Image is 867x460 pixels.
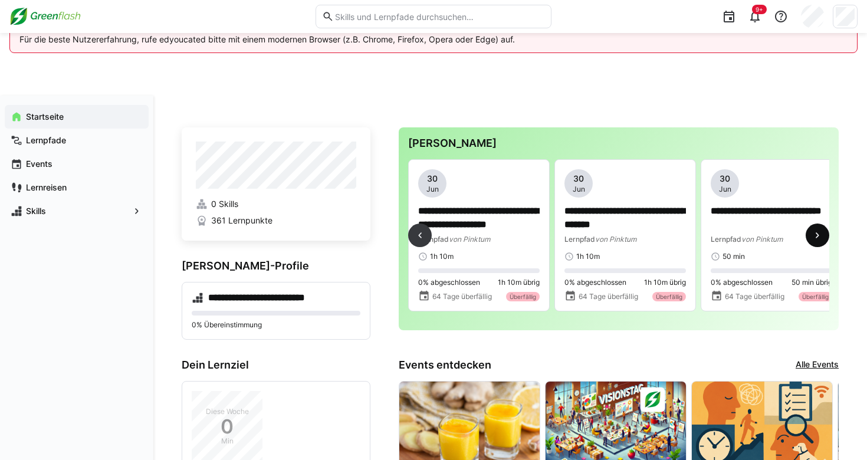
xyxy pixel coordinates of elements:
h3: Dein Lernziel [182,359,370,372]
div: Überfällig [799,292,832,301]
div: Überfällig [652,292,686,301]
span: Lernpfad [711,235,741,244]
h3: [PERSON_NAME] [408,137,829,150]
p: 0% Übereinstimmung [192,320,360,330]
span: 30 [720,173,730,185]
span: 64 Tage überfällig [725,292,784,301]
span: 50 min übrig [792,278,832,287]
div: Überfällig [506,292,540,301]
span: 0% abgeschlossen [564,278,626,287]
a: 0 Skills [196,198,356,210]
h3: [PERSON_NAME]-Profile [182,259,370,272]
span: 1h 10m übrig [498,278,540,287]
span: 30 [573,173,584,185]
span: Jun [426,185,439,194]
p: Für die beste Nutzererfahrung, rufe edyoucated bitte mit einem modernen Browser (z.B. Chrome, Fir... [19,34,848,45]
a: Alle Events [796,359,839,372]
span: Lernpfad [564,235,595,244]
span: 9+ [756,6,763,13]
span: 64 Tage überfällig [432,292,492,301]
span: Jun [719,185,731,194]
h3: Events entdecken [399,359,491,372]
span: 1h 10m [430,252,454,261]
span: 30 [427,173,438,185]
span: 1h 10m übrig [644,278,686,287]
span: 361 Lernpunkte [211,215,272,226]
span: von Pinktum [449,235,490,244]
span: von Pinktum [741,235,783,244]
input: Skills und Lernpfade durchsuchen… [334,11,545,22]
span: 64 Tage überfällig [579,292,638,301]
span: 0 Skills [211,198,238,210]
span: 1h 10m [576,252,600,261]
span: von Pinktum [595,235,636,244]
span: 0% abgeschlossen [711,278,773,287]
span: 50 min [722,252,745,261]
span: Lernpfad [418,235,449,244]
span: 0% abgeschlossen [418,278,480,287]
span: Jun [573,185,585,194]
